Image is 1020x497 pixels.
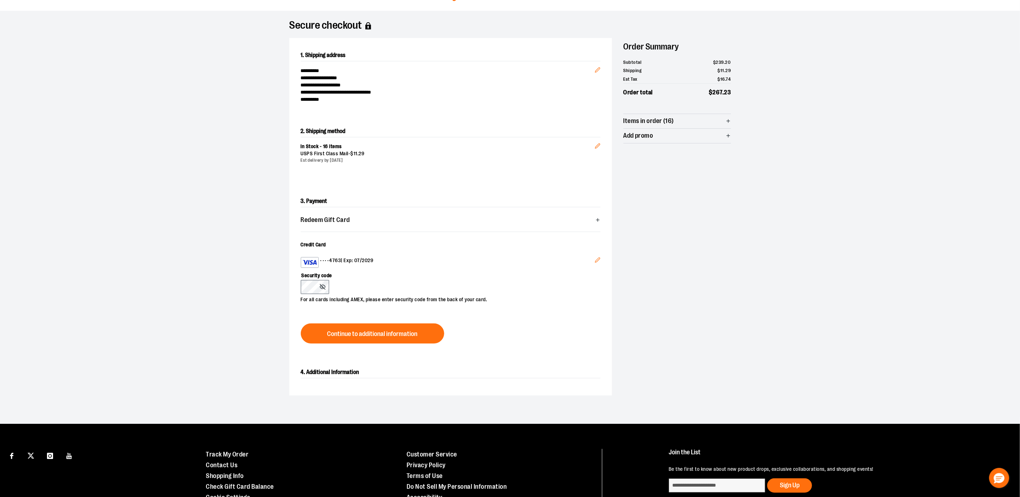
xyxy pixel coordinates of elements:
[724,89,731,96] span: 23
[407,451,457,458] a: Customer Service
[623,129,731,143] button: Add promo
[623,132,653,139] span: Add promo
[301,157,595,164] div: Est delivery by [DATE]
[726,76,731,82] span: 74
[767,478,812,493] button: Sign Up
[327,331,418,337] span: Continue to additional information
[25,449,37,461] a: Visit our X page
[720,68,724,73] span: 11
[206,461,238,469] a: Contact Us
[726,68,731,73] span: 29
[722,89,724,96] span: .
[351,151,354,156] span: $
[669,478,765,493] input: enter email
[720,76,725,82] span: 16
[301,268,593,280] label: Security code
[357,151,359,156] span: .
[725,76,726,82] span: .
[589,251,606,271] button: Edit
[303,258,317,267] img: Visa card example showing the 16-digit card number on the front of the card
[301,323,444,344] button: Continue to additional information
[780,482,800,489] span: Sign Up
[623,88,653,97] span: Order total
[301,366,601,378] h2: 4. Additional Information
[725,60,731,65] span: 20
[718,76,721,82] span: $
[407,483,507,490] a: Do Not Sell My Personal Information
[623,59,642,66] span: Subtotal
[206,472,244,479] a: Shopping Info
[301,49,601,61] h2: 1. Shipping address
[589,56,606,81] button: Edit
[301,242,326,247] span: Credit Card
[623,38,731,55] h2: Order Summary
[359,151,365,156] span: 29
[44,449,56,461] a: Visit our Instagram page
[713,89,723,96] span: 267
[301,126,601,137] h2: 2. Shipping method
[301,213,601,227] button: Redeem Gift Card
[623,118,674,124] span: Items in order (16)
[589,132,606,157] button: Edit
[28,453,34,459] img: Twitter
[407,461,446,469] a: Privacy Policy
[623,76,638,83] span: Est Tax
[623,114,731,128] button: Items in order (16)
[5,449,18,461] a: Visit our Facebook page
[718,68,721,73] span: $
[206,451,249,458] a: Track My Order
[301,217,350,223] span: Redeem Gift Card
[289,22,731,29] h1: Secure checkout
[206,483,274,490] a: Check Gift Card Balance
[63,449,76,461] a: Visit our Youtube page
[407,472,443,479] a: Terms of Use
[669,466,998,473] p: Be the first to know about new product drops, exclusive collaborations, and shopping events!
[301,257,595,268] div: •••• 4763 | Exp: 07/2029
[301,195,601,207] h2: 3. Payment
[713,60,716,65] span: $
[623,67,642,74] span: Shipping
[709,89,713,96] span: $
[669,449,998,462] h4: Join the List
[724,68,726,73] span: .
[724,60,725,65] span: .
[354,151,357,156] span: 11
[301,143,595,150] div: In Stock - 16 items
[989,468,1009,488] button: Hello, have a question? Let’s chat.
[716,60,724,65] span: 239
[301,294,593,303] p: For all cards including AMEX, please enter security code from the back of your card.
[301,150,595,157] div: USPS First Class Mail -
